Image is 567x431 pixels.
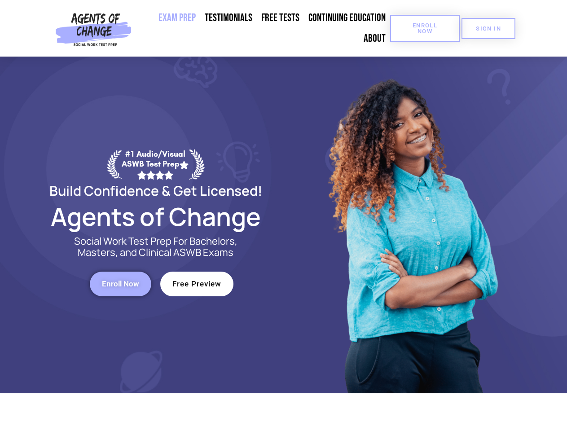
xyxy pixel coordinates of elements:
p: Social Work Test Prep For Bachelors, Masters, and Clinical ASWB Exams [64,236,248,258]
span: SIGN IN [476,26,501,31]
span: Enroll Now [102,280,139,288]
a: Exam Prep [154,8,200,28]
a: Free Preview [160,272,233,296]
span: Free Preview [172,280,221,288]
a: SIGN IN [462,18,515,39]
a: About [359,28,390,49]
a: Testimonials [200,8,257,28]
img: Website Image 1 (1) [322,57,501,393]
h2: Agents of Change [28,206,284,227]
a: Enroll Now [90,272,151,296]
span: Enroll Now [404,22,445,34]
a: Continuing Education [304,8,390,28]
h2: Build Confidence & Get Licensed! [28,184,284,197]
nav: Menu [135,8,390,49]
a: Enroll Now [390,15,460,42]
div: #1 Audio/Visual ASWB Test Prep [122,149,189,179]
a: Free Tests [257,8,304,28]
